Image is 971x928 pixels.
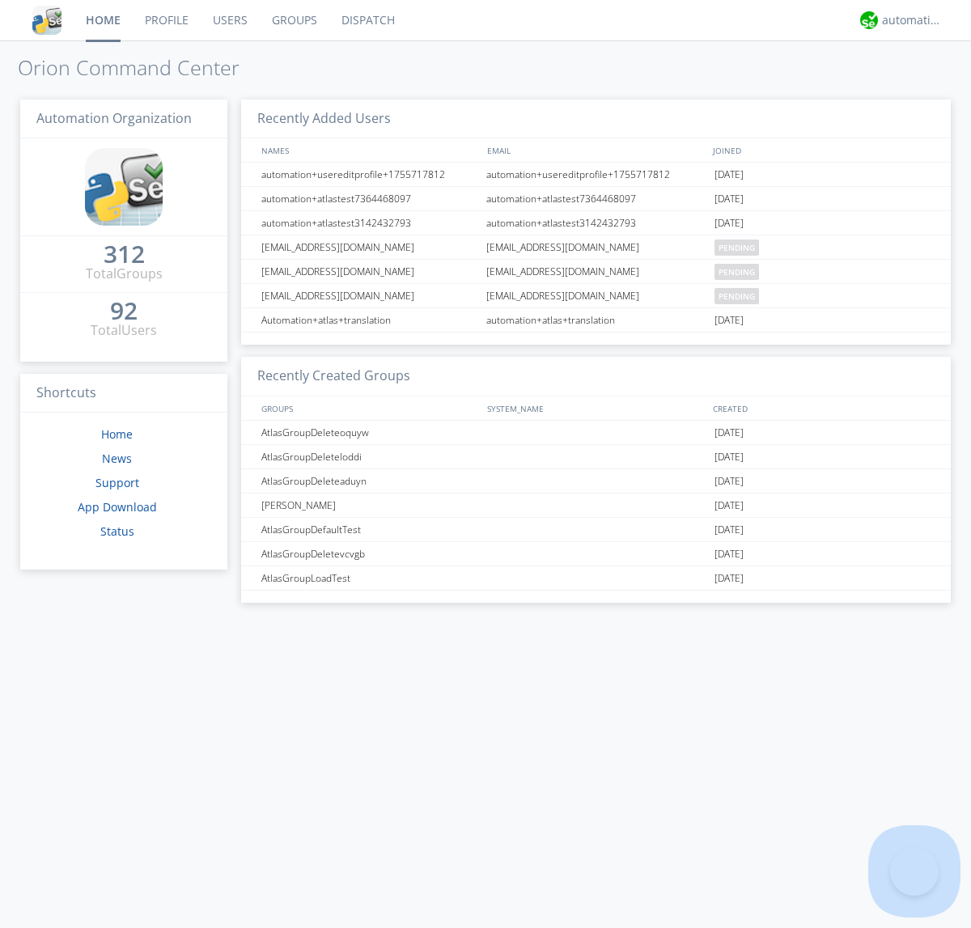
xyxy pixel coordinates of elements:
div: [EMAIL_ADDRESS][DOMAIN_NAME] [482,260,710,283]
div: automation+usereditprofile+1755717812 [482,163,710,186]
div: AtlasGroupDeleteaduyn [257,469,481,493]
a: [EMAIL_ADDRESS][DOMAIN_NAME][EMAIL_ADDRESS][DOMAIN_NAME]pending [241,235,951,260]
span: [DATE] [714,163,744,187]
span: [DATE] [714,469,744,494]
div: automation+atlas [882,12,943,28]
div: automation+atlastest7364468097 [482,187,710,210]
div: automation+atlastest3142432793 [257,211,481,235]
span: [DATE] [714,211,744,235]
span: pending [714,239,759,256]
h3: Recently Created Groups [241,357,951,396]
div: EMAIL [483,138,709,162]
a: AtlasGroupDefaultTest[DATE] [241,518,951,542]
div: AtlasGroupDefaultTest [257,518,481,541]
div: [EMAIL_ADDRESS][DOMAIN_NAME] [257,235,481,259]
a: automation+usereditprofile+1755717812automation+usereditprofile+1755717812[DATE] [241,163,951,187]
span: [DATE] [714,566,744,591]
div: Total Groups [86,265,163,283]
div: AtlasGroupDeletevcvgb [257,542,481,566]
span: [DATE] [714,518,744,542]
div: AtlasGroupDeleteoquyw [257,421,481,444]
div: CREATED [709,396,935,420]
a: AtlasGroupDeleteloddi[DATE] [241,445,951,469]
span: [DATE] [714,445,744,469]
div: AtlasGroupLoadTest [257,566,481,590]
a: AtlasGroupDeleteaduyn[DATE] [241,469,951,494]
a: App Download [78,499,157,515]
img: cddb5a64eb264b2086981ab96f4c1ba7 [32,6,61,35]
span: [DATE] [714,421,744,445]
span: Automation Organization [36,109,192,127]
a: Automation+atlas+translationautomation+atlas+translation[DATE] [241,308,951,333]
img: d2d01cd9b4174d08988066c6d424eccd [860,11,878,29]
a: Support [95,475,139,490]
a: News [102,451,132,466]
div: automation+atlas+translation [482,308,710,332]
span: pending [714,288,759,304]
div: SYSTEM_NAME [483,396,709,420]
div: JOINED [709,138,935,162]
a: [EMAIL_ADDRESS][DOMAIN_NAME][EMAIL_ADDRESS][DOMAIN_NAME]pending [241,260,951,284]
div: [EMAIL_ADDRESS][DOMAIN_NAME] [257,260,481,283]
a: Status [100,523,134,539]
a: AtlasGroupDeletevcvgb[DATE] [241,542,951,566]
div: Automation+atlas+translation [257,308,481,332]
span: [DATE] [714,494,744,518]
a: 312 [104,246,145,265]
div: GROUPS [257,396,479,420]
img: cddb5a64eb264b2086981ab96f4c1ba7 [85,148,163,226]
span: [DATE] [714,308,744,333]
div: NAMES [257,138,479,162]
div: automation+usereditprofile+1755717812 [257,163,481,186]
span: [DATE] [714,187,744,211]
a: [PERSON_NAME][DATE] [241,494,951,518]
h3: Recently Added Users [241,100,951,139]
div: automation+atlastest3142432793 [482,211,710,235]
a: automation+atlastest7364468097automation+atlastest7364468097[DATE] [241,187,951,211]
div: [PERSON_NAME] [257,494,481,517]
a: AtlasGroupDeleteoquyw[DATE] [241,421,951,445]
div: Total Users [91,321,157,340]
a: Home [101,426,133,442]
div: 92 [110,303,138,319]
iframe: Toggle Customer Support [890,847,939,896]
div: [EMAIL_ADDRESS][DOMAIN_NAME] [482,235,710,259]
span: pending [714,264,759,280]
div: [EMAIL_ADDRESS][DOMAIN_NAME] [257,284,481,307]
div: automation+atlastest7364468097 [257,187,481,210]
div: [EMAIL_ADDRESS][DOMAIN_NAME] [482,284,710,307]
div: AtlasGroupDeleteloddi [257,445,481,468]
h3: Shortcuts [20,374,227,413]
a: automation+atlastest3142432793automation+atlastest3142432793[DATE] [241,211,951,235]
a: AtlasGroupLoadTest[DATE] [241,566,951,591]
a: 92 [110,303,138,321]
div: 312 [104,246,145,262]
a: [EMAIL_ADDRESS][DOMAIN_NAME][EMAIL_ADDRESS][DOMAIN_NAME]pending [241,284,951,308]
span: [DATE] [714,542,744,566]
